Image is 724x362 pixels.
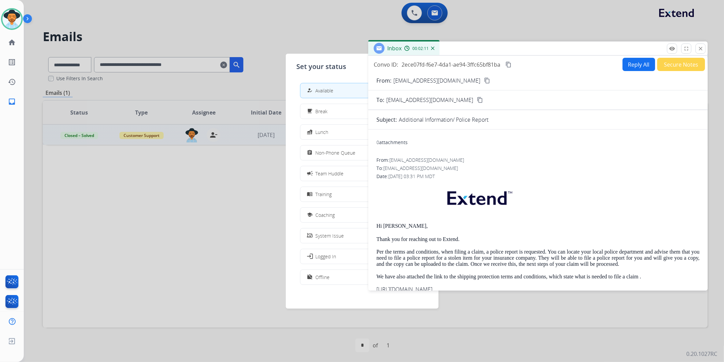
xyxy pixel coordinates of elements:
[376,139,408,146] div: attachments
[316,274,330,281] span: Offline
[307,150,313,156] mat-icon: assignment
[376,116,397,124] p: Subject:
[387,45,402,52] span: Inbox
[386,96,473,104] span: [EMAIL_ADDRESS][DOMAIN_NAME]
[669,46,675,52] mat-icon: remove_red_eye
[316,87,334,94] span: Available
[484,77,490,84] mat-icon: content_copy
[307,129,313,135] mat-icon: fastfood
[383,165,458,171] span: [EMAIL_ADDRESS][DOMAIN_NAME]
[300,228,424,243] button: System Issue
[307,212,313,218] mat-icon: school
[316,170,344,177] span: Team Huddle
[8,38,16,47] mat-icon: home
[300,208,424,222] button: Coaching
[300,166,424,181] button: Team Huddle
[686,350,717,358] p: 0.20.1027RC
[376,76,391,85] p: From:
[376,165,700,172] div: To:
[376,236,700,356] p: Thank you for reaching out to Extend. Per the terms and conditions, when filing a claim, a police...
[316,232,344,239] span: System Issue
[300,249,424,264] button: Logged In
[300,104,424,119] button: Break
[374,61,398,69] p: Convo ID:
[297,62,347,71] span: Set your status
[389,157,464,163] span: [EMAIL_ADDRESS][DOMAIN_NAME]
[439,183,519,210] img: extend.png
[8,98,16,106] mat-icon: inbox
[412,46,429,51] span: 00:02:11
[393,76,480,85] p: [EMAIL_ADDRESS][DOMAIN_NAME]
[376,96,384,104] p: To:
[316,128,329,136] span: Lunch
[300,145,424,160] button: Non-Phone Queue
[402,61,500,68] span: 2ece07fd-f6e7-4da1-ae94-3ffc65bf81ba
[698,46,704,52] mat-icon: close
[300,270,424,285] button: Offline
[8,58,16,66] mat-icon: list_alt
[657,58,705,71] button: Secure Notes
[2,10,21,29] img: avatar
[307,274,313,280] mat-icon: work_off
[307,233,313,239] mat-icon: phonelink_off
[376,139,379,145] span: 0
[316,149,356,156] span: Non-Phone Queue
[300,187,424,202] button: Training
[300,83,424,98] button: Available
[316,108,328,115] span: Break
[623,58,655,71] button: Reply All
[307,191,313,197] mat-icon: menu_book
[8,78,16,86] mat-icon: history
[307,108,313,114] mat-icon: free_breakfast
[683,46,689,52] mat-icon: fullscreen
[316,253,336,260] span: Logged In
[316,191,332,198] span: Training
[376,286,432,293] a: [URL][DOMAIN_NAME]
[306,170,313,177] mat-icon: campaign
[399,116,488,124] p: Additional Information/ Police Report
[307,88,313,93] mat-icon: how_to_reg
[376,223,700,229] p: Hi [PERSON_NAME],
[388,173,435,179] span: [DATE] 03:31 PM MDT
[505,62,512,68] mat-icon: content_copy
[376,173,700,180] div: Date:
[316,211,335,219] span: Coaching
[300,125,424,139] button: Lunch
[306,253,313,260] mat-icon: login
[477,97,483,103] mat-icon: content_copy
[376,157,700,163] div: From:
